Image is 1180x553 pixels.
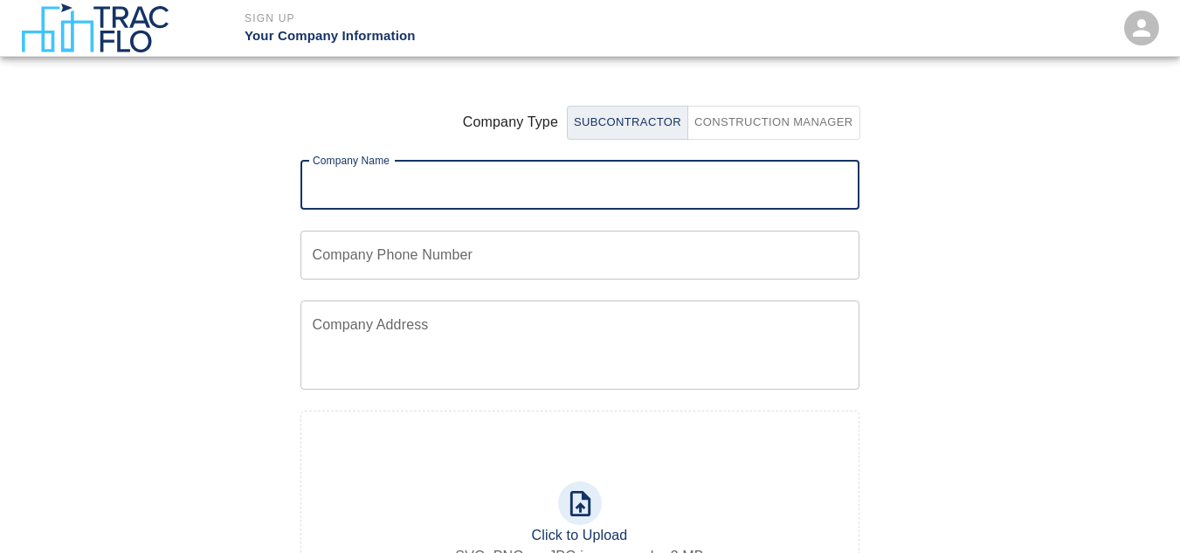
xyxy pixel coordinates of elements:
[687,106,860,140] button: SubcontractorCompany Type
[532,525,628,546] p: Click to Upload
[463,112,558,133] span: Company Type
[313,153,390,168] label: Company Name
[1093,469,1180,553] iframe: Chat Widget
[567,106,688,140] button: Construction ManagerCompany Type
[21,3,169,52] img: TracFlo Logo
[245,10,685,26] p: Sign Up
[245,26,685,46] p: Your Company Information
